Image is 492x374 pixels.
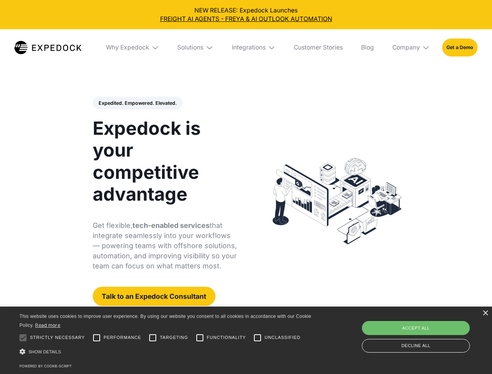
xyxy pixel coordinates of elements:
p: Get flexible, that integrate seamlessly into your workflows — powering teams with offshore soluti... [93,221,237,271]
a: Customer Stories [287,29,349,66]
a: FREIGHT AI AGENTS - FREYA & AI OUTLOOK AUTOMATION [6,15,486,23]
a: Powered by cookie-script [19,364,72,368]
div: Company [386,29,436,66]
strong: tech-enabled services [132,221,210,229]
span: Strictly necessary [30,334,85,341]
div: Integrations [232,44,266,51]
a: Get a Demo [442,39,478,56]
div: Company [392,44,420,51]
iframe: Chat Widget [362,290,492,374]
div: Solutions [171,29,220,66]
span: Functionality [207,334,246,341]
span: This website uses cookies to improve user experience. By using our website you consent to all coo... [19,314,311,328]
span: Show details [28,349,61,354]
a: Blog [355,29,380,66]
span: Unclassified [265,334,300,341]
div: Why Expedock [106,44,149,51]
div: Show details [19,347,314,357]
div: Solutions [177,44,203,51]
div: Why Expedock [100,29,165,66]
span: Performance [104,334,141,341]
div: Integrations [226,29,282,66]
div: NEW RELEASE: Expedock Launches [6,6,486,23]
a: Talk to an Expedock Consultant [93,287,215,306]
h1: Expedock is your competitive advantage [93,117,237,205]
a: Read more [35,322,60,328]
span: Targeting [160,334,188,341]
